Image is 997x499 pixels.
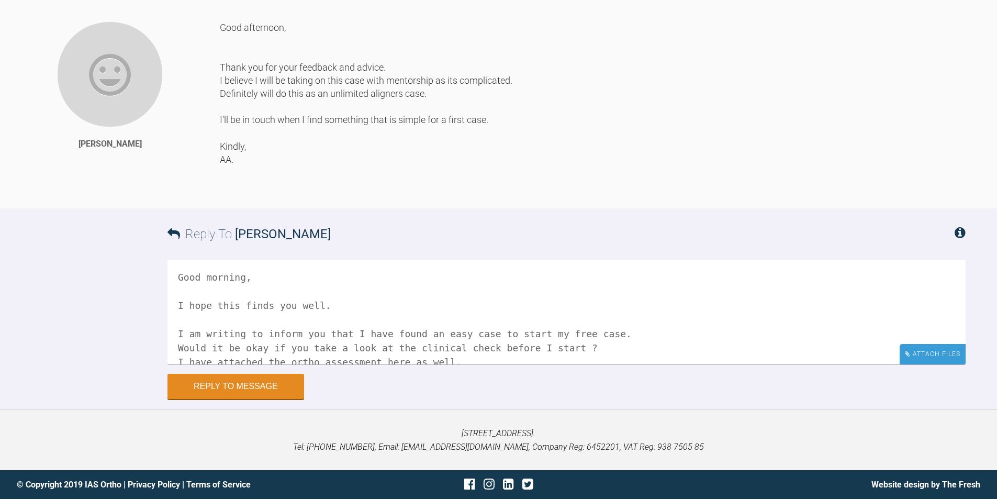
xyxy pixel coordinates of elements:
img: Abdullah Alshaibi [57,21,163,128]
a: Website design by The Fresh [871,480,980,490]
div: © Copyright 2019 IAS Ortho | | [17,478,338,492]
p: [STREET_ADDRESS]. Tel: [PHONE_NUMBER], Email: [EMAIL_ADDRESS][DOMAIN_NAME], Company Reg: 6452201,... [17,427,980,453]
h3: Reply To [167,224,331,244]
div: Attach Files [900,344,966,364]
div: Good afternoon, Thank you for your feedback and advice. I believe I will be taking on this case w... [220,21,966,193]
button: Reply to Message [167,374,304,399]
textarea: Good morning, I hope this finds you well. I am writing to inform you that I have found an easy ca... [167,260,966,364]
span: [PERSON_NAME] [235,227,331,241]
a: Privacy Policy [128,480,180,490]
div: [PERSON_NAME] [79,137,142,151]
a: Terms of Service [186,480,251,490]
